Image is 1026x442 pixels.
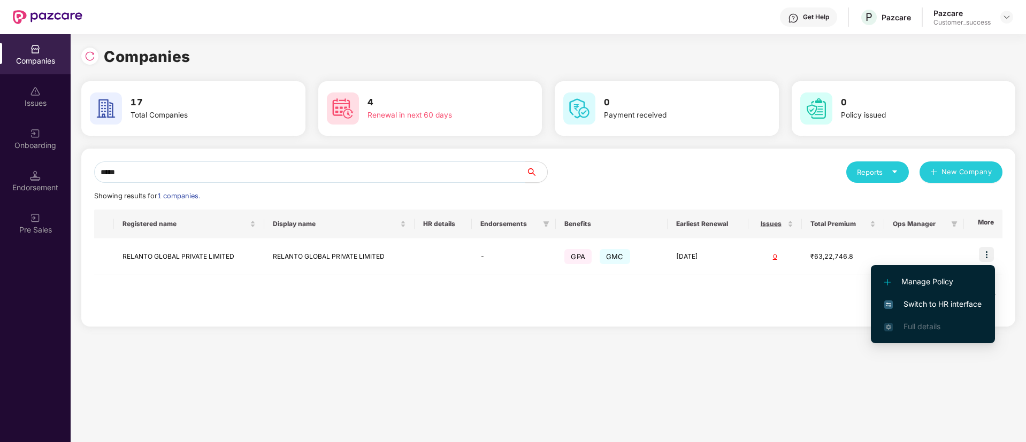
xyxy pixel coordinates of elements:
[604,96,739,110] h3: 0
[941,167,992,177] span: New Company
[884,279,891,285] img: svg+xml;base64,PHN2ZyB4bWxucz0iaHR0cDovL3d3dy53My5vcmcvMjAwMC9zdmciIHdpZHRoPSIxMi4yMDEiIGhlaWdodD...
[85,51,95,61] img: svg+xml;base64,PHN2ZyBpZD0iUmVsb2FkLTMyeDMyIiB4bWxucz0iaHR0cDovL3d3dy53My5vcmcvMjAwMC9zdmciIHdpZH...
[964,210,1002,238] th: More
[114,210,264,238] th: Registered name
[979,247,994,262] img: icon
[13,10,82,24] img: New Pazcare Logo
[367,110,502,121] div: Renewal in next 60 days
[904,322,940,331] span: Full details
[748,210,802,238] th: Issues
[30,44,41,55] img: svg+xml;base64,PHN2ZyBpZD0iQ29tcGFuaWVzIiB4bWxucz0iaHR0cDovL3d3dy53My5vcmcvMjAwMC9zdmciIHdpZHRoPS...
[841,96,976,110] h3: 0
[884,276,982,288] span: Manage Policy
[757,220,785,228] span: Issues
[273,220,398,228] span: Display name
[803,13,829,21] div: Get Help
[930,168,937,177] span: plus
[857,167,898,177] div: Reports
[30,170,41,181] img: svg+xml;base64,PHN2ZyB3aWR0aD0iMTQuNSIgaGVpZ2h0PSIxNC41IiB2aWV3Qm94PSIwIDAgMTYgMTYiIGZpbGw9Im5vbm...
[543,221,549,227] span: filter
[884,300,893,309] img: svg+xml;base64,PHN2ZyB4bWxucz0iaHR0cDovL3d3dy53My5vcmcvMjAwMC9zdmciIHdpZHRoPSIxNiIgaGVpZ2h0PSIxNi...
[525,168,547,176] span: search
[30,213,41,223] img: svg+xml;base64,PHN2ZyB3aWR0aD0iMjAiIGhlaWdodD0iMjAiIHZpZXdCb3g9IjAgMCAyMCAyMCIgZmlsbD0ibm9uZSIgeG...
[800,92,832,125] img: svg+xml;base64,PHN2ZyB4bWxucz0iaHR0cDovL3d3dy53My5vcmcvMjAwMC9zdmciIHdpZHRoPSI2MCIgaGVpZ2h0PSI2MC...
[866,11,872,24] span: P
[757,252,793,262] div: 0
[884,323,893,331] img: svg+xml;base64,PHN2ZyB4bWxucz0iaHR0cDovL3d3dy53My5vcmcvMjAwMC9zdmciIHdpZHRoPSIxNi4zNjMiIGhlaWdodD...
[556,210,668,238] th: Benefits
[131,110,265,121] div: Total Companies
[264,238,415,275] td: RELANTO GLOBAL PRIVATE LIMITED
[668,238,748,275] td: [DATE]
[30,86,41,97] img: svg+xml;base64,PHN2ZyBpZD0iSXNzdWVzX2Rpc2FibGVkIiB4bWxucz0iaHR0cDovL3d3dy53My5vcmcvMjAwMC9zdmciIH...
[810,220,868,228] span: Total Premium
[564,249,592,264] span: GPA
[472,238,556,275] td: -
[933,18,991,27] div: Customer_success
[920,161,1002,183] button: plusNew Company
[933,8,991,18] div: Pazcare
[122,220,248,228] span: Registered name
[841,110,976,121] div: Policy issued
[891,168,898,175] span: caret-down
[327,92,359,125] img: svg+xml;base64,PHN2ZyB4bWxucz0iaHR0cDovL3d3dy53My5vcmcvMjAwMC9zdmciIHdpZHRoPSI2MCIgaGVpZ2h0PSI2MC...
[104,45,190,68] h1: Companies
[157,192,200,200] span: 1 companies.
[1002,13,1011,21] img: svg+xml;base64,PHN2ZyBpZD0iRHJvcGRvd24tMzJ4MzIiIHhtbG5zPSJodHRwOi8vd3d3LnczLm9yZy8yMDAwL3N2ZyIgd2...
[893,220,947,228] span: Ops Manager
[541,218,552,230] span: filter
[30,128,41,139] img: svg+xml;base64,PHN2ZyB3aWR0aD0iMjAiIGhlaWdodD0iMjAiIHZpZXdCb3g9IjAgMCAyMCAyMCIgZmlsbD0ibm9uZSIgeG...
[802,210,884,238] th: Total Premium
[563,92,595,125] img: svg+xml;base64,PHN2ZyB4bWxucz0iaHR0cDovL3d3dy53My5vcmcvMjAwMC9zdmciIHdpZHRoPSI2MCIgaGVpZ2h0PSI2MC...
[264,210,415,238] th: Display name
[131,96,265,110] h3: 17
[415,210,472,238] th: HR details
[90,92,122,125] img: svg+xml;base64,PHN2ZyB4bWxucz0iaHR0cDovL3d3dy53My5vcmcvMjAwMC9zdmciIHdpZHRoPSI2MCIgaGVpZ2h0PSI2MC...
[480,220,539,228] span: Endorsements
[884,298,982,310] span: Switch to HR interface
[525,161,548,183] button: search
[951,221,958,227] span: filter
[604,110,739,121] div: Payment received
[600,249,630,264] span: GMC
[949,218,960,230] span: filter
[882,12,911,22] div: Pazcare
[668,210,748,238] th: Earliest Renewal
[810,252,876,262] div: ₹63,22,746.8
[367,96,502,110] h3: 4
[788,13,799,24] img: svg+xml;base64,PHN2ZyBpZD0iSGVscC0zMngzMiIgeG1sbnM9Imh0dHA6Ly93d3cudzMub3JnLzIwMDAvc3ZnIiB3aWR0aD...
[114,238,264,275] td: RELANTO GLOBAL PRIVATE LIMITED
[94,192,200,200] span: Showing results for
